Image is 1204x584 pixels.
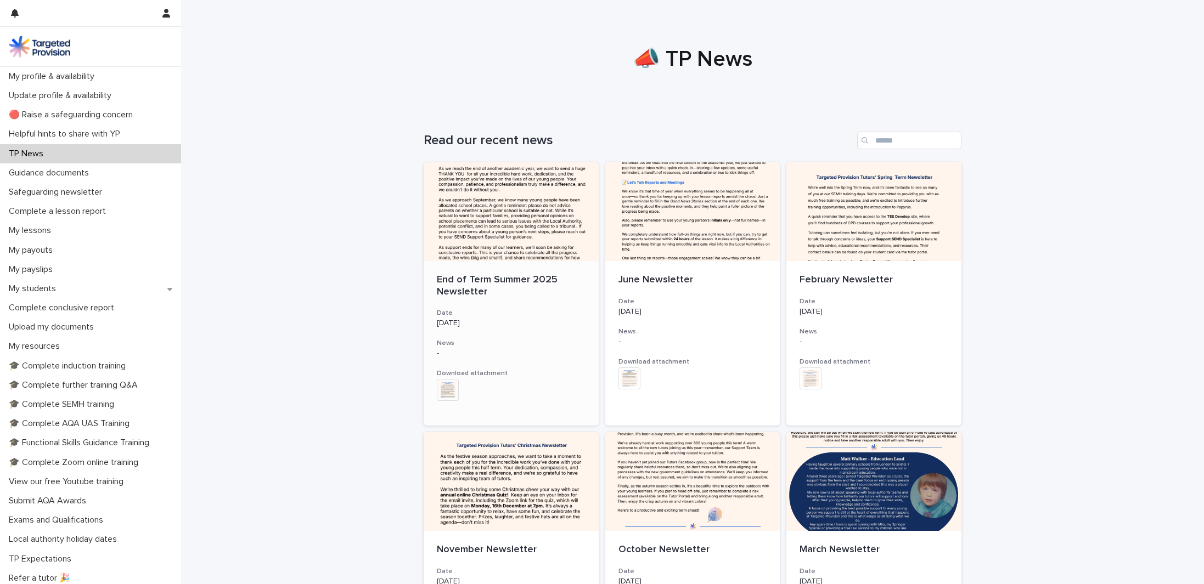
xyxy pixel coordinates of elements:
[424,162,599,426] a: End of Term Summer 2025 NewsletterDate[DATE]News-Download attachment
[618,327,767,336] h3: News
[618,297,767,306] h3: Date
[618,544,767,556] p: October Newsletter
[618,338,621,345] span: -
[800,544,948,556] p: March Newsletter
[800,567,948,576] h3: Date
[437,309,586,317] h3: Date
[4,457,147,468] p: 🎓 Complete Zoom online training
[618,358,767,366] h3: Download attachment
[4,399,123,410] p: 🎓 Complete SEMH training
[4,418,138,429] p: 🎓 Complete AQA UAS Training
[4,496,95,506] p: Submit AQA Awards
[800,358,948,366] h3: Download attachment
[4,554,80,564] p: TP Expectations
[437,544,586,556] p: November Newsletter
[4,71,103,82] p: My profile & availability
[4,206,115,217] p: Complete a lesson report
[800,338,802,345] span: -
[4,149,52,159] p: TP News
[4,225,60,236] p: My lessons
[800,307,948,316] p: [DATE]
[786,162,961,426] a: February NewsletterDate[DATE]News-Download attachment
[9,36,70,58] img: M5nRWzHhSzIhMunXDL62
[424,46,961,72] h1: 📣 TP News
[437,319,586,328] p: [DATE]
[4,284,65,294] p: My students
[4,303,123,313] p: Complete conclusive report
[4,90,120,101] p: Update profile & availability
[424,133,853,149] h1: Read our recent news
[4,573,79,583] p: Refer a tutor 🎉
[857,132,961,149] input: Search
[4,534,126,545] p: Local authority holiday dates
[437,567,586,576] h3: Date
[618,567,767,576] h3: Date
[4,341,69,351] p: My resources
[437,339,586,348] h3: News
[800,274,948,286] p: February Newsletter
[800,297,948,306] h3: Date
[4,515,112,525] p: Exams and Qualifications
[437,369,586,378] h3: Download attachment
[4,129,129,139] p: Helpful hints to share with YP
[618,274,767,286] p: June Newsletter
[4,477,132,487] p: View our free Youtube training
[4,361,134,371] p: 🎓 Complete induction training
[618,307,767,316] p: [DATE]
[605,162,780,426] a: June NewsletterDate[DATE]News-Download attachment
[4,322,103,332] p: Upload my documents
[4,110,142,120] p: 🔴 Raise a safeguarding concern
[4,264,61,275] p: My payslips
[4,187,111,197] p: Safeguarding newsletter
[437,349,439,357] span: -
[800,327,948,336] h3: News
[4,168,98,178] p: Guidance documents
[4,380,147,390] p: 🎓 Complete further training Q&A
[4,245,61,256] p: My payouts
[437,274,586,298] p: End of Term Summer 2025 Newsletter
[4,438,158,448] p: 🎓 Functional Skills Guidance Training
